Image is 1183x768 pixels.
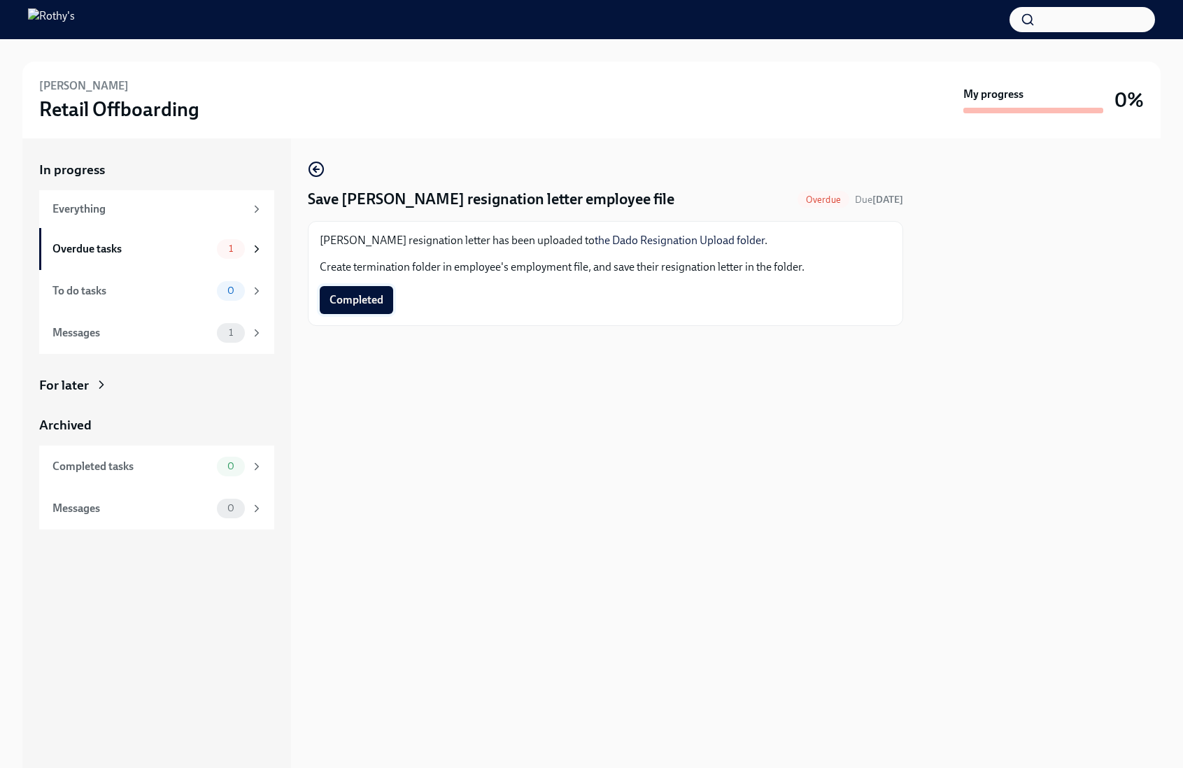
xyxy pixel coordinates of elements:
[220,327,241,338] span: 1
[308,189,674,210] h4: Save [PERSON_NAME] resignation letter employee file
[39,446,274,488] a: Completed tasks0
[855,193,903,206] span: September 7th, 2025 09:00
[39,488,274,529] a: Messages0
[52,283,211,299] div: To do tasks
[39,416,274,434] a: Archived
[39,161,274,179] a: In progress
[39,312,274,354] a: Messages1
[219,285,243,296] span: 0
[320,259,891,275] p: Create termination folder in employee's employment file, and save their resignation letter in the...
[28,8,75,31] img: Rothy's
[320,233,891,248] p: [PERSON_NAME] resignation letter has been uploaded to .
[330,293,383,307] span: Completed
[220,243,241,254] span: 1
[52,501,211,516] div: Messages
[39,228,274,270] a: Overdue tasks1
[52,459,211,474] div: Completed tasks
[52,325,211,341] div: Messages
[39,376,274,394] a: For later
[39,97,199,122] h3: Retail Offboarding
[798,194,849,205] span: Overdue
[39,190,274,228] a: Everything
[52,241,211,257] div: Overdue tasks
[39,270,274,312] a: To do tasks0
[595,234,765,247] a: the Dado Resignation Upload folder
[52,201,245,217] div: Everything
[963,87,1023,102] strong: My progress
[872,194,903,206] strong: [DATE]
[39,376,89,394] div: For later
[855,194,903,206] span: Due
[320,286,393,314] button: Completed
[219,503,243,513] span: 0
[219,461,243,471] span: 0
[39,78,129,94] h6: [PERSON_NAME]
[1114,87,1144,113] h3: 0%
